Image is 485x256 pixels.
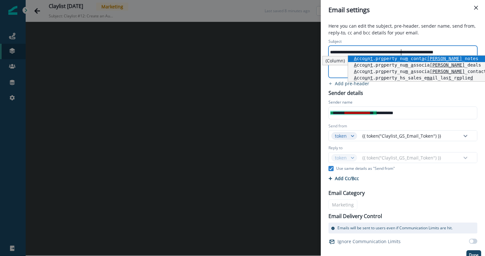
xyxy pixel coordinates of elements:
p: Sender name [328,99,353,106]
span: o [381,75,384,80]
span: A [354,69,356,74]
label: Send from [328,123,347,129]
p: Use same details as "Send from" [336,166,395,171]
span: t [448,75,451,80]
span: m [405,56,408,61]
span: e [457,75,459,80]
span: t [370,62,373,68]
div: Email settings [328,5,477,15]
span: A [354,62,356,68]
p: Email Category [328,189,365,197]
span: m [405,62,408,68]
button: Close [471,3,481,13]
p: Subject [328,39,342,46]
p: Here you can edit the subject, pre-header, sender name, send from, reply-to, cc and bcc details f... [325,23,481,37]
span: u [365,75,367,80]
p: Add pre-header [335,80,369,87]
span: u [365,62,367,68]
p: Ignore Communication Limits [337,238,401,245]
span: t [370,69,373,74]
span: A [354,75,356,80]
button: Add Cc/Bcc [328,175,359,181]
span: m [405,69,408,74]
span: ma [427,75,432,80]
span: [PERSON_NAME] [430,69,465,74]
span: [PERSON_NAME] [427,56,462,61]
div: (Column) [322,56,348,65]
span: a [421,56,424,61]
span: [PERSON_NAME] [430,62,465,68]
p: Email Delivery Control [328,212,382,220]
span: o [381,56,384,61]
span: cco n .pr perty_nu _cont c _notes [354,56,478,61]
span: A [354,56,356,61]
span: o [381,62,384,68]
span: t [370,56,373,61]
label: Reply to [328,145,343,151]
span: d [470,75,473,80]
span: u [365,69,367,74]
span: cco n .pr perty_hs_sales_e il_las _r plie [354,75,473,80]
button: add preheader [325,80,373,87]
span: a [411,69,413,74]
span: o [381,69,384,74]
p: Sender details [325,88,367,97]
div: token [335,133,348,139]
span: a [411,62,413,68]
span: cco n .pr perty_nu _ ssocia _deals [354,62,481,68]
p: Emails will be sent to users even if Communication Limits are hit. [337,225,453,231]
span: t [370,75,373,80]
span: u [365,56,367,61]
